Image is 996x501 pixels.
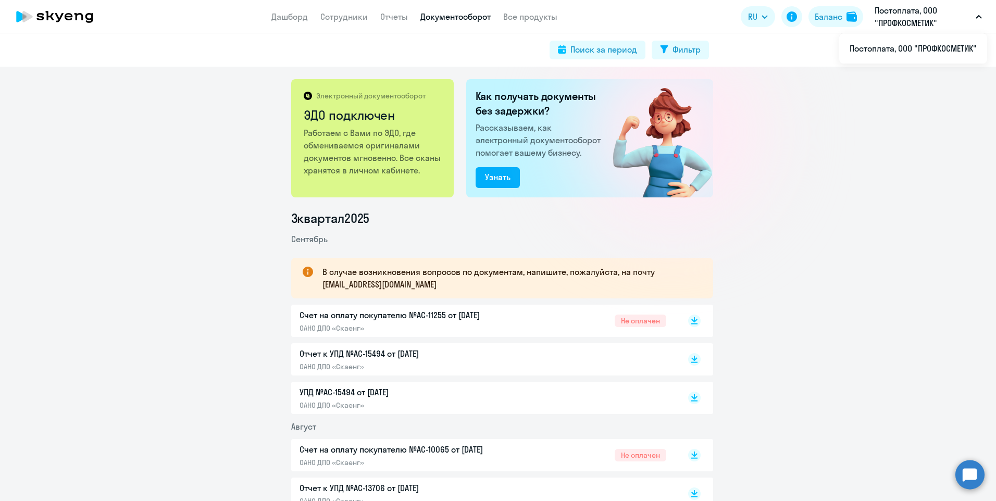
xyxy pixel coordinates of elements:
p: Электронный документооборот [316,91,426,101]
p: УПД №AC-15494 от [DATE] [300,386,518,398]
p: ОАНО ДПО «Скаенг» [300,362,518,371]
span: Сентябрь [291,234,328,244]
p: Отчет к УПД №AC-13706 от [DATE] [300,482,518,494]
a: Документооборот [420,11,491,22]
div: Фильтр [673,43,701,56]
a: Дашборд [271,11,308,22]
button: Постоплата, ООО "ПРОФКОСМЕТИК" [869,4,987,29]
a: Отчет к УПД №AC-15494 от [DATE]ОАНО ДПО «Скаенг» [300,347,666,371]
a: Отчеты [380,11,408,22]
ul: RU [839,33,987,64]
a: Все продукты [503,11,557,22]
p: ОАНО ДПО «Скаенг» [300,458,518,467]
div: Узнать [485,171,511,183]
h2: Как получать документы без задержки? [476,89,605,118]
a: УПД №AC-15494 от [DATE]ОАНО ДПО «Скаенг» [300,386,666,410]
p: Рассказываем, как электронный документооборот помогает вашему бизнесу. [476,121,605,159]
span: RU [748,10,757,23]
a: Счет на оплату покупателю №AC-11255 от [DATE]ОАНО ДПО «Скаенг»Не оплачен [300,309,666,333]
p: В случае возникновения вопросов по документам, напишите, пожалуйста, на почту [EMAIL_ADDRESS][DOM... [322,266,694,291]
button: Фильтр [652,41,709,59]
a: Сотрудники [320,11,368,22]
p: ОАНО ДПО «Скаенг» [300,323,518,333]
button: Балансbalance [808,6,863,27]
span: Не оплачен [615,449,666,461]
p: ОАНО ДПО «Скаенг» [300,400,518,410]
div: Баланс [815,10,842,23]
p: Счет на оплату покупателю №AC-10065 от [DATE] [300,443,518,456]
button: Узнать [476,167,520,188]
span: Август [291,421,316,432]
h2: ЭДО подключен [304,107,443,123]
button: Поиск за период [550,41,645,59]
img: balance [846,11,857,22]
p: Постоплата, ООО "ПРОФКОСМЕТИК" [875,4,972,29]
p: Отчет к УПД №AC-15494 от [DATE] [300,347,518,360]
img: connected [596,79,713,197]
button: RU [741,6,775,27]
span: Не оплачен [615,315,666,327]
p: Счет на оплату покупателю №AC-11255 от [DATE] [300,309,518,321]
p: Работаем с Вами по ЭДО, где обмениваемся оригиналами документов мгновенно. Все сканы хранятся в л... [304,127,443,177]
a: Счет на оплату покупателю №AC-10065 от [DATE]ОАНО ДПО «Скаенг»Не оплачен [300,443,666,467]
div: Поиск за период [570,43,637,56]
li: 3 квартал 2025 [291,210,713,227]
